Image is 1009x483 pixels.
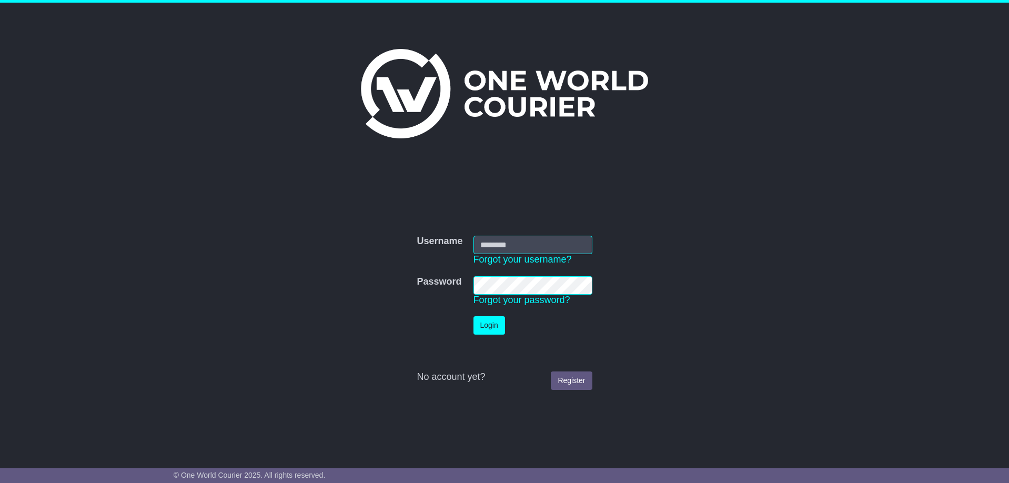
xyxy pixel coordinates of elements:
label: Password [417,276,461,288]
div: No account yet? [417,371,592,383]
a: Forgot your password? [473,295,570,305]
a: Forgot your username? [473,254,572,265]
label: Username [417,236,462,247]
span: © One World Courier 2025. All rights reserved. [174,471,326,479]
img: One World [361,49,648,138]
button: Login [473,316,505,335]
a: Register [551,371,592,390]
